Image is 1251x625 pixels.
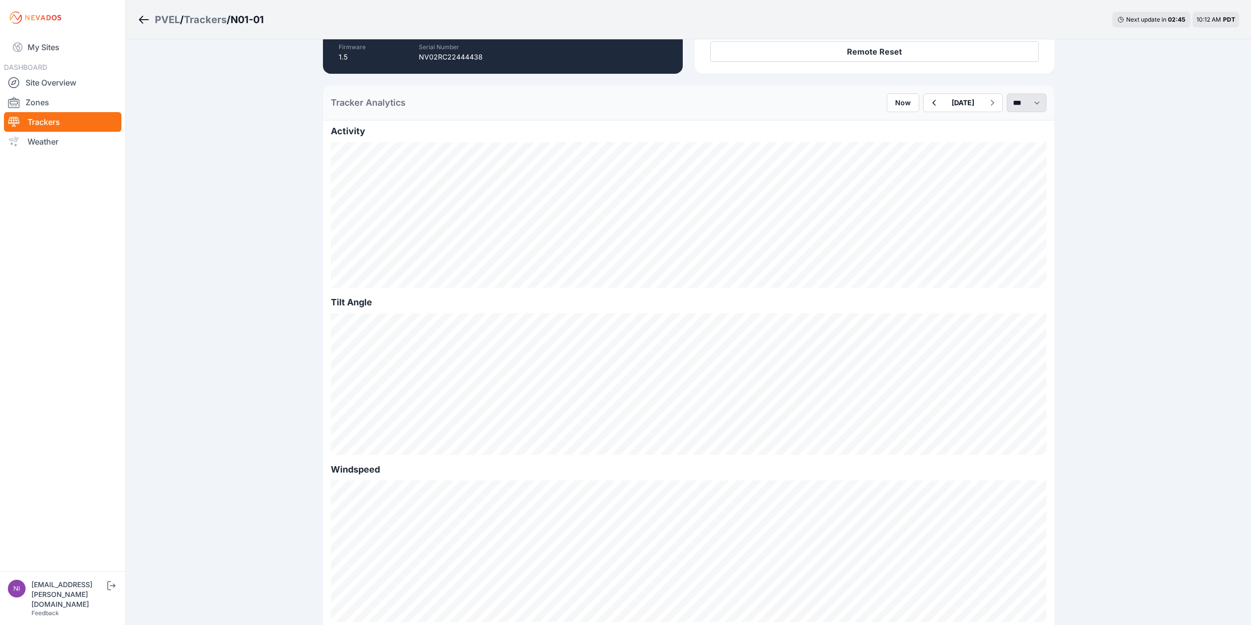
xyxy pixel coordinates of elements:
span: 10:12 AM [1196,16,1221,23]
div: 02 : 45 [1168,16,1186,24]
a: Zones [4,92,121,112]
span: PDT [1223,16,1235,23]
a: Weather [4,132,121,151]
h2: Tracker Analytics [331,96,406,110]
span: / [227,13,231,27]
button: Now [887,93,919,112]
img: Nevados [8,10,63,26]
p: NV02RC22444438 [419,52,483,62]
span: DASHBOARD [4,63,47,71]
h3: N01-01 [231,13,264,27]
label: Firmware [339,43,366,51]
p: 1.5 [339,52,366,62]
h2: Tilt Angle [331,296,1047,309]
nav: Breadcrumb [138,7,264,32]
h2: Activity [331,124,1047,138]
span: / [180,13,184,27]
label: Serial Number [419,43,459,51]
a: PVEL [155,13,180,27]
button: Remote Reset [710,41,1039,62]
img: nick.fritz@nevados.solar [8,580,26,597]
button: [DATE] [944,94,982,112]
div: [EMAIL_ADDRESS][PERSON_NAME][DOMAIN_NAME] [31,580,105,609]
h2: Windspeed [331,463,1047,476]
a: Site Overview [4,73,121,92]
span: Next update in [1126,16,1166,23]
a: Trackers [184,13,227,27]
a: Feedback [31,609,59,617]
a: My Sites [4,35,121,59]
a: Trackers [4,112,121,132]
